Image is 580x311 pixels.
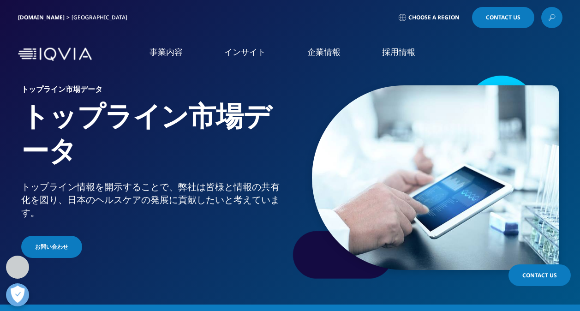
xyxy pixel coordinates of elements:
div: トップライン情報を開示することで、弊社は皆様と情報の共有化を図り、日本のヘルスケアの発展に貢献したいと考えています。 [21,180,287,219]
div: [GEOGRAPHIC_DATA] [72,14,131,21]
a: インサイト [224,46,266,58]
h6: トップライン市場データ [21,85,287,98]
span: お問い合わせ [35,243,68,251]
a: お問い合わせ [21,236,82,258]
h1: トップライン市場データ [21,98,287,180]
a: 採用情報 [382,46,415,58]
a: Contact Us [472,7,534,28]
button: 優先設定センターを開く [6,283,29,306]
a: 企業情報 [307,46,341,58]
span: Contact Us [486,15,520,20]
img: 299_analyze-an-experiment-by-tablet.jpg [312,85,559,270]
a: 事業内容 [149,46,183,58]
nav: Primary [96,32,562,76]
span: Contact Us [522,271,557,279]
span: Choose a Region [408,14,460,21]
a: [DOMAIN_NAME] [18,13,65,21]
a: Contact Us [508,264,571,286]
